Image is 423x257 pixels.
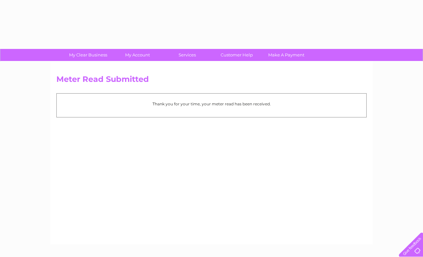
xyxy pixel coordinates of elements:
[111,49,165,61] a: My Account
[160,49,214,61] a: Services
[60,101,363,107] p: Thank you for your time, your meter read has been received.
[56,75,367,87] h2: Meter Read Submitted
[259,49,313,61] a: Make A Payment
[61,49,115,61] a: My Clear Business
[210,49,264,61] a: Customer Help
